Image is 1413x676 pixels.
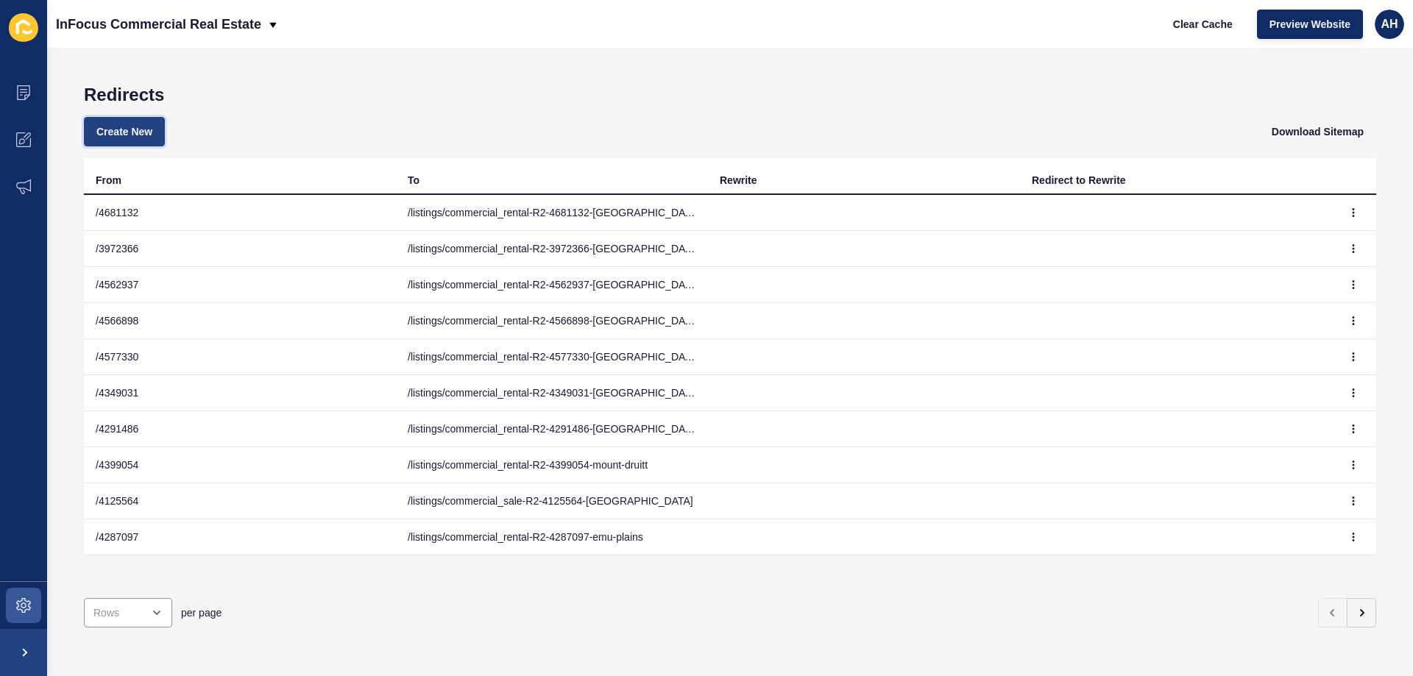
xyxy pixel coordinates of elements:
td: /listings/commercial_rental-R2-3972366-[GEOGRAPHIC_DATA] [396,231,708,267]
td: /4349031 [84,375,396,411]
button: Download Sitemap [1259,117,1376,146]
button: Create New [84,117,165,146]
div: Redirect to Rewrite [1032,173,1126,188]
td: /4562937 [84,267,396,303]
td: /4577330 [84,339,396,375]
td: /listings/commercial_rental-R2-4577330-[GEOGRAPHIC_DATA] [396,339,708,375]
td: /listings/commercial_rental-R2-4399054-mount-druitt [396,447,708,483]
span: AH [1381,17,1398,32]
span: Create New [96,124,152,139]
td: /listings/commercial_rental-R2-4349031-[GEOGRAPHIC_DATA] [396,375,708,411]
td: /listings/commercial_rental-R2-4681132-[GEOGRAPHIC_DATA] [396,195,708,231]
div: From [96,173,121,188]
div: open menu [84,598,172,627]
td: /listings/commercial_sale-R2-4125564-[GEOGRAPHIC_DATA] [396,483,708,519]
td: /4287097 [84,519,396,555]
button: Preview Website [1257,10,1363,39]
td: /3972366 [84,231,396,267]
div: Rewrite [720,173,757,188]
span: Preview Website [1269,17,1350,32]
td: /4566898 [84,303,396,339]
td: /4399054 [84,447,396,483]
span: Download Sitemap [1272,124,1364,139]
td: /listings/commercial_rental-R2-4566898-[GEOGRAPHIC_DATA] [396,303,708,339]
span: Clear Cache [1173,17,1233,32]
td: /4681132 [84,195,396,231]
div: To [408,173,419,188]
span: per page [181,605,222,620]
td: /4125564 [84,483,396,519]
p: InFocus Commercial Real Estate [56,6,261,43]
td: /listings/commercial_rental-R2-4562937-[GEOGRAPHIC_DATA] [396,267,708,303]
td: /listings/commercial_rental-R2-4287097-emu-plains [396,519,708,555]
button: Clear Cache [1161,10,1245,39]
h1: Redirects [84,85,1376,105]
td: /4291486 [84,411,396,447]
td: /listings/commercial_rental-R2-4291486-[GEOGRAPHIC_DATA] [396,411,708,447]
